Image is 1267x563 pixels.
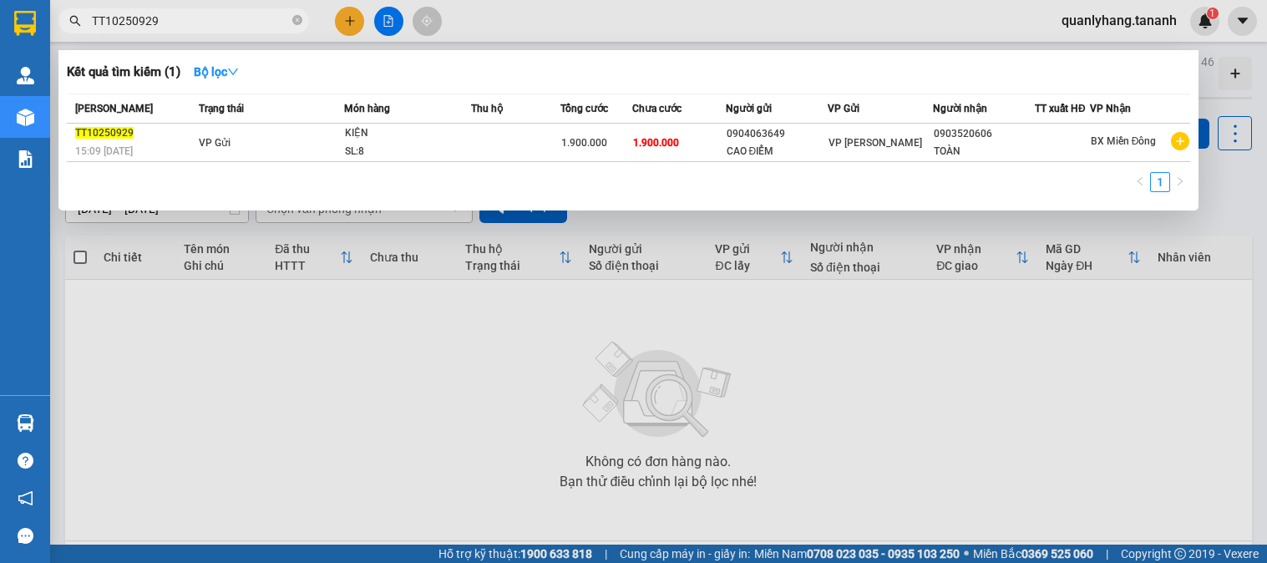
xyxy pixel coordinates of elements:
img: warehouse-icon [17,414,34,432]
li: 1 [1150,172,1170,192]
strong: Bộ lọc [194,65,239,79]
div: KIỆN [345,124,470,143]
a: 1 [1151,173,1169,191]
span: [PERSON_NAME] [75,103,153,114]
span: Tổng cước [560,103,608,114]
span: Người gửi [726,103,772,114]
h3: Kết quả tìm kiếm ( 1 ) [67,63,180,81]
span: Thu hộ [471,103,503,114]
span: 15:09 [DATE] [75,145,133,157]
span: plus-circle [1171,132,1189,150]
span: VP Gửi [828,103,859,114]
span: left [1135,176,1145,186]
span: message [18,528,33,544]
span: Món hàng [344,103,390,114]
span: close-circle [292,15,302,25]
span: Trạng thái [199,103,244,114]
button: left [1130,172,1150,192]
button: right [1170,172,1190,192]
div: 0903520606 [934,125,1035,143]
span: VP Gửi [199,137,231,149]
span: 1.900.000 [633,137,679,149]
span: notification [18,490,33,506]
input: Tìm tên, số ĐT hoặc mã đơn [92,12,289,30]
li: Next Page [1170,172,1190,192]
div: TOÀN [934,143,1035,160]
li: Previous Page [1130,172,1150,192]
span: Người nhận [933,103,987,114]
div: SL: 8 [345,143,470,161]
img: warehouse-icon [17,67,34,84]
img: solution-icon [17,150,34,168]
span: TT10250929 [75,127,134,139]
span: TT xuất HĐ [1035,103,1086,114]
span: 1.900.000 [561,137,607,149]
span: search [69,15,81,27]
span: down [227,66,239,78]
span: question-circle [18,453,33,469]
span: close-circle [292,13,302,29]
img: warehouse-icon [17,109,34,126]
span: Chưa cước [632,103,682,114]
span: BX Miền Đông [1091,135,1157,147]
button: Bộ lọcdown [180,58,252,85]
span: VP Nhận [1090,103,1131,114]
div: 0904063649 [727,125,828,143]
span: VP [PERSON_NAME] [829,137,922,149]
div: CAO ĐIỂM [727,143,828,160]
img: logo-vxr [14,11,36,36]
span: right [1175,176,1185,186]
